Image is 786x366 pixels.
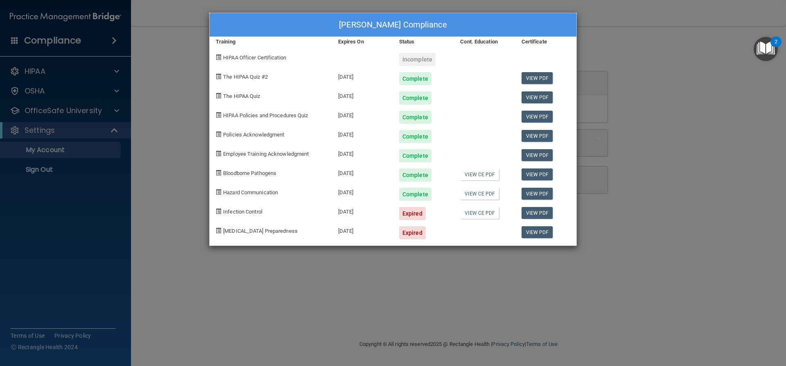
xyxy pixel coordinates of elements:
[223,151,309,157] span: Employee Training Acknowledgment
[399,188,431,201] div: Complete
[223,209,262,215] span: Infection Control
[210,37,332,47] div: Training
[399,72,431,85] div: Complete
[399,111,431,124] div: Complete
[332,162,393,182] div: [DATE]
[454,37,515,47] div: Cont. Education
[332,105,393,124] div: [DATE]
[223,93,260,99] span: The HIPAA Quiz
[332,220,393,239] div: [DATE]
[332,66,393,85] div: [DATE]
[522,226,553,238] a: View PDF
[332,37,393,47] div: Expires On
[522,91,553,103] a: View PDF
[522,149,553,161] a: View PDF
[522,130,553,142] a: View PDF
[332,201,393,220] div: [DATE]
[332,143,393,162] div: [DATE]
[332,182,393,201] div: [DATE]
[332,85,393,105] div: [DATE]
[522,72,553,84] a: View PDF
[210,13,576,37] div: [PERSON_NAME] Compliance
[522,207,553,219] a: View PDF
[399,207,426,220] div: Expired
[460,188,499,200] a: View CE PDF
[223,74,268,80] span: The HIPAA Quiz #2
[399,149,431,162] div: Complete
[223,170,276,176] span: Bloodborne Pathogens
[775,42,777,52] div: 2
[399,53,436,66] div: Incomplete
[399,91,431,105] div: Complete
[223,228,298,234] span: [MEDICAL_DATA] Preparedness
[522,111,553,123] a: View PDF
[393,37,454,47] div: Status
[399,226,426,239] div: Expired
[515,37,576,47] div: Certificate
[460,168,499,180] a: View CE PDF
[399,130,431,143] div: Complete
[522,168,553,180] a: View PDF
[754,37,778,61] button: Open Resource Center, 2 new notifications
[223,55,286,61] span: HIPAA Officer Certification
[332,124,393,143] div: [DATE]
[223,132,284,138] span: Policies Acknowledgment
[223,189,278,196] span: Hazard Communication
[223,112,308,118] span: HIPAA Policies and Procedures Quiz
[460,207,499,219] a: View CE PDF
[522,188,553,200] a: View PDF
[399,168,431,182] div: Complete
